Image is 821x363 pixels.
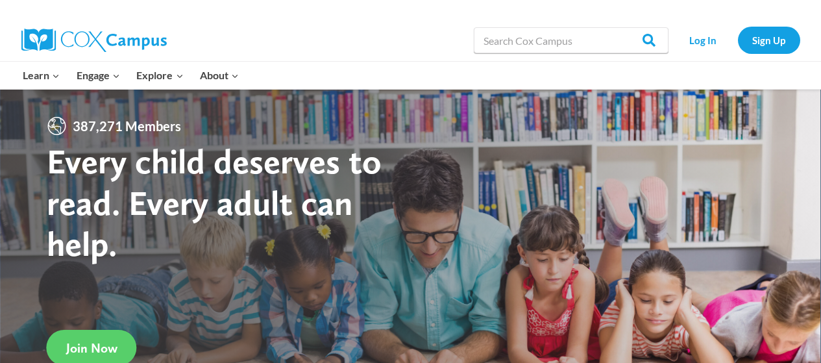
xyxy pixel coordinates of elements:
span: Engage [77,67,120,84]
strong: Every child deserves to read. Every adult can help. [47,140,382,264]
span: Learn [23,67,60,84]
nav: Secondary Navigation [675,27,800,53]
a: Log In [675,27,731,53]
span: 387,271 Members [67,116,186,136]
span: Explore [136,67,183,84]
span: About [200,67,239,84]
a: Sign Up [738,27,800,53]
input: Search Cox Campus [474,27,668,53]
nav: Primary Navigation [15,62,247,89]
img: Cox Campus [21,29,167,52]
span: Join Now [66,340,117,356]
